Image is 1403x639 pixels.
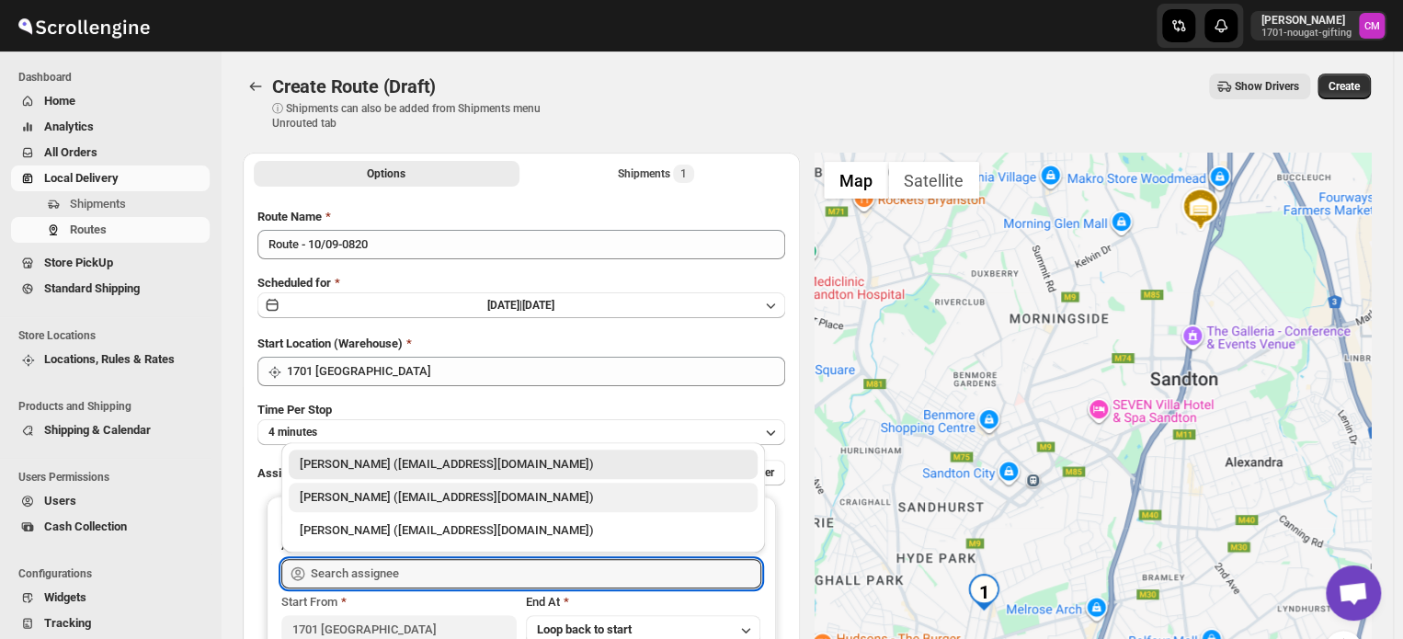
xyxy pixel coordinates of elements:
button: Routes [11,217,210,243]
input: Search location [287,357,785,386]
span: Show Drivers [1235,79,1299,94]
li: Percy Maleto (deliveriesby1701@gmail.com) [281,479,765,512]
button: [DATE]|[DATE] [257,292,785,318]
div: End At [526,593,761,611]
span: Analytics [44,120,94,133]
span: 4 minutes [268,425,317,439]
button: Show street map [824,162,888,199]
span: Users Permissions [18,470,211,485]
span: Scheduled for [257,276,331,290]
span: [DATE] [522,299,554,312]
span: Shipments [70,197,126,211]
button: Create [1317,74,1371,99]
button: Users [11,488,210,514]
div: [PERSON_NAME] ([EMAIL_ADDRESS][DOMAIN_NAME]) [300,455,747,474]
p: ⓘ Shipments can also be added from Shipments menu Unrouted tab [272,101,562,131]
div: [PERSON_NAME] ([EMAIL_ADDRESS][DOMAIN_NAME]) [300,488,747,507]
button: Locations, Rules & Rates [11,347,210,372]
text: CM [1364,20,1380,32]
button: Show Drivers [1209,74,1310,99]
span: Standard Shipping [44,281,140,295]
span: Create [1329,79,1360,94]
span: Cash Collection [44,519,127,533]
button: Selected Shipments [523,161,789,187]
span: Locations, Rules & Rates [44,352,175,366]
span: Store PickUp [44,256,113,269]
span: Options [367,166,405,181]
img: ScrollEngine [15,3,153,49]
li: Nick Scher (store@1701luxury.com) [281,450,765,479]
div: 1 [965,574,1002,610]
button: Tracking [11,610,210,636]
button: User menu [1250,11,1386,40]
button: Widgets [11,585,210,610]
span: Store Locations [18,328,211,343]
button: Shipments [11,191,210,217]
button: Home [11,88,210,114]
input: Eg: Bengaluru Route [257,230,785,259]
span: Widgets [44,590,86,604]
div: [PERSON_NAME] ([EMAIL_ADDRESS][DOMAIN_NAME]) [300,521,747,540]
p: 1701-nougat-gifting [1261,28,1352,39]
button: All Route Options [254,161,519,187]
button: 4 minutes [257,419,785,445]
span: Routes [70,223,107,236]
button: All Orders [11,140,210,165]
li: Cleo Moyo (1701jhb@gmail.com) [281,512,765,545]
span: Cleo Moyo [1359,13,1385,39]
span: Route Name [257,210,322,223]
span: Loop back to start [537,622,632,636]
span: Shipping & Calendar [44,423,151,437]
p: [PERSON_NAME] [1261,13,1352,28]
button: Cash Collection [11,514,210,540]
span: Local Delivery [44,171,119,185]
button: Routes [243,74,268,99]
span: Tracking [44,616,91,630]
span: Home [44,94,75,108]
input: Search assignee [311,559,761,588]
span: Products and Shipping [18,399,211,414]
div: Open chat [1326,565,1381,621]
span: Add More Driver [694,465,774,480]
span: Dashboard [18,70,211,85]
span: All Orders [44,145,97,159]
button: Shipping & Calendar [11,417,210,443]
span: Configurations [18,566,211,581]
button: Analytics [11,114,210,140]
span: Start Location (Warehouse) [257,337,403,350]
div: Shipments [618,165,694,183]
span: Start From [281,595,337,609]
span: Create Route (Draft) [272,75,436,97]
span: Assign to [257,466,307,480]
span: [DATE] | [487,299,522,312]
button: Show satellite imagery [888,162,979,199]
span: Users [44,494,76,508]
span: 1 [680,166,687,181]
span: Time Per Stop [257,403,332,416]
